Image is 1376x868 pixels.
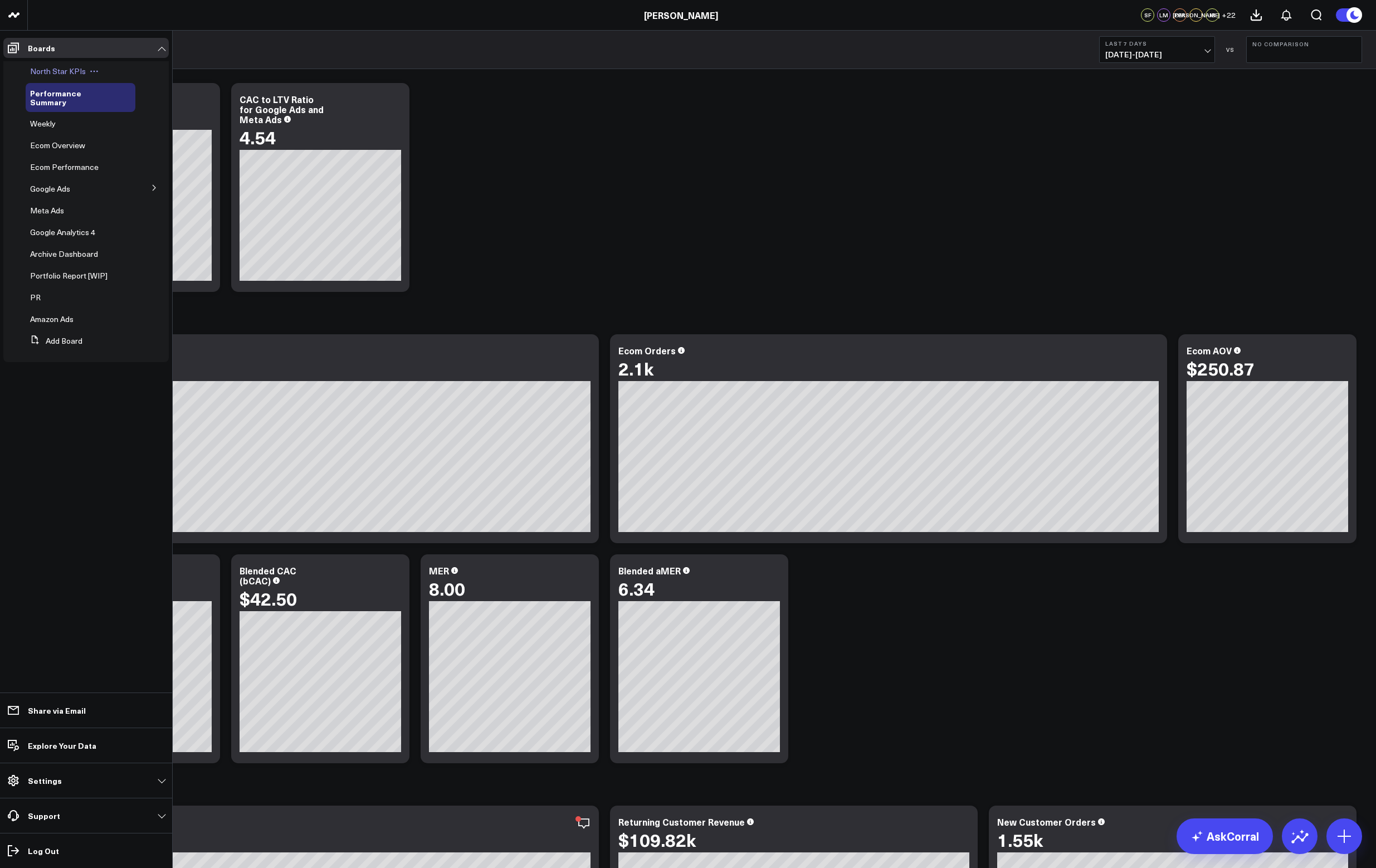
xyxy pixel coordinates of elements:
a: Log Out [3,841,169,861]
span: Ecom Overview [30,140,85,150]
span: Performance Summary [30,87,81,108]
span: + 22 [1222,11,1236,19]
button: Add Board [26,331,82,351]
div: Blended aMER [618,564,681,577]
a: Meta Ads [30,206,64,215]
div: New Customer Orders [997,816,1096,828]
div: $109.82k [618,830,696,850]
a: Amazon Ads [30,315,74,324]
div: $42.50 [240,588,297,608]
a: Performance Summary [30,89,119,106]
span: Google Analytics 4 [30,227,95,237]
button: No Comparison [1246,36,1362,63]
a: Ecom Performance [30,163,99,172]
button: Last 7 Days[DATE]-[DATE] [1099,36,1215,63]
a: Archive Dashboard [30,250,98,259]
p: Log Out [28,846,59,855]
p: Explore Your Data [28,741,96,750]
div: VS [1221,46,1241,53]
a: PR [30,293,41,302]
div: LM [1157,8,1170,22]
div: Ecom AOV [1187,344,1232,357]
div: [PERSON_NAME] [1189,8,1203,22]
div: DM [1173,8,1187,22]
span: Portfolio Report [WIP] [30,270,108,281]
a: Ecom Overview [30,141,85,150]
span: Meta Ads [30,205,64,216]
p: Settings [28,776,62,785]
div: Returning Customer Revenue [618,816,745,828]
div: $250.87 [1187,358,1255,378]
div: MER [429,564,449,577]
div: 8.00 [429,578,465,598]
span: [DATE] - [DATE] [1105,50,1209,59]
span: North Star KPIs [30,66,86,76]
b: Last 7 Days [1105,40,1209,47]
div: CAC to LTV Ratio for Google Ads and Meta Ads [240,93,324,125]
button: +22 [1222,8,1236,22]
a: [PERSON_NAME] [644,9,718,21]
p: Share via Email [28,706,86,715]
span: Weekly [30,118,56,129]
span: Ecom Performance [30,162,99,172]
div: 6.34 [618,578,655,598]
span: Archive Dashboard [30,248,98,259]
div: Ecom Orders [618,344,676,357]
a: Weekly [30,119,56,128]
a: Portfolio Report [WIP] [30,271,108,280]
span: Amazon Ads [30,314,74,324]
span: Google Ads [30,183,70,194]
div: SF [1141,8,1154,22]
a: Google Ads [30,184,70,193]
span: PR [30,292,41,303]
div: 2.1k [618,358,653,378]
a: North Star KPIs [30,67,86,76]
b: No Comparison [1252,41,1356,47]
a: AskCorral [1177,818,1273,854]
div: Blended CAC (bCAC) [240,564,296,587]
div: 4.54 [240,127,276,147]
div: JB [1206,8,1219,22]
div: 1.55k [997,830,1043,850]
p: Boards [28,43,55,52]
p: Support [28,811,60,820]
a: Google Analytics 4 [30,228,95,237]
